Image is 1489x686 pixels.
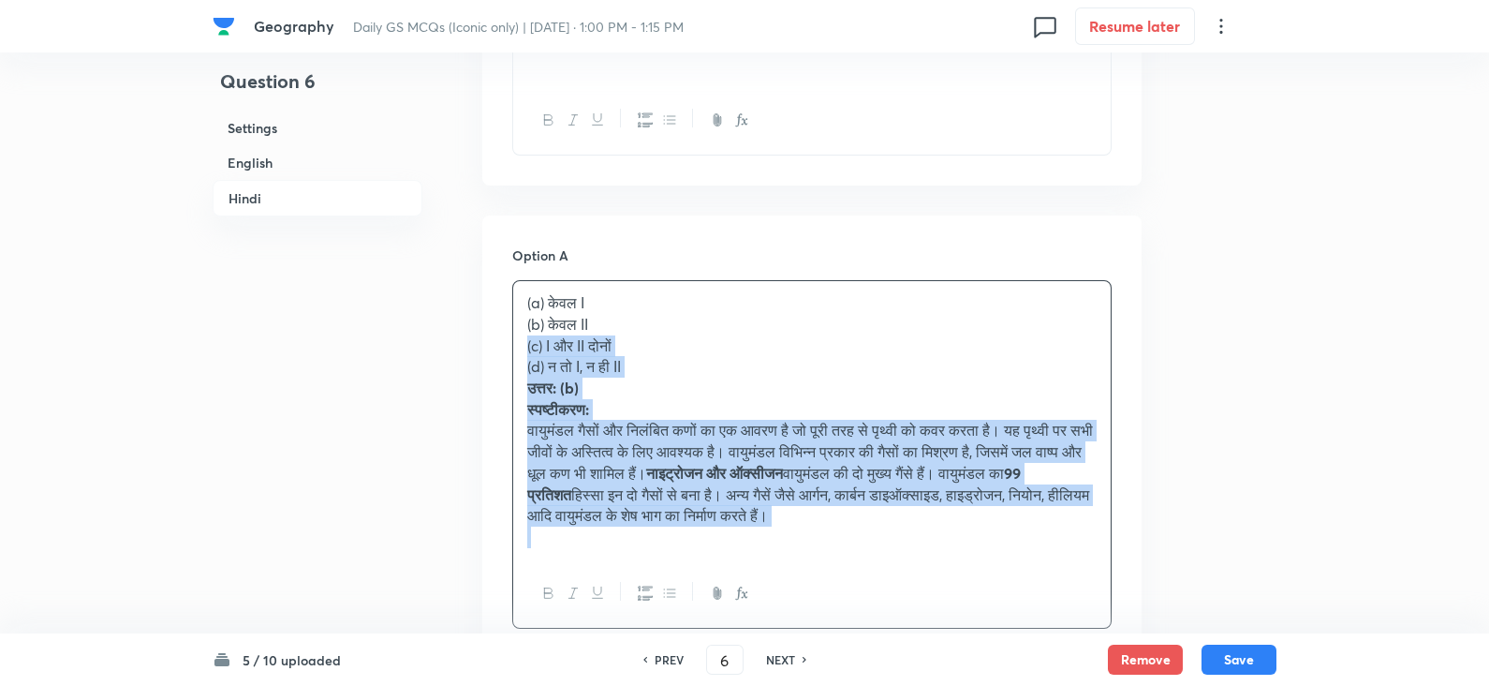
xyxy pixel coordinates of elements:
h6: English [213,145,422,180]
button: Resume later [1075,7,1195,45]
p: (c) I और II दोनों [527,336,1097,357]
h4: Question 6 [213,67,422,111]
a: Company Logo [213,15,239,37]
button: Remove [1108,645,1183,675]
p: वायुमंडल गैसों और निलंबित कणों का एक आवरण है जो पूरी तरह से पृथ्वी को कवर करता है। यह पृथ्वी पर स... [527,420,1097,527]
h6: NEXT [766,651,795,668]
img: Company Logo [213,15,235,37]
strong: उत्तर: (b) [527,378,579,397]
p: (a) केवल I [527,292,1097,314]
strong: 99 प्रतिशत [527,463,1021,504]
h6: Option A [512,246,1112,265]
strong: स्पष्टीकरण: [527,399,589,419]
span: Daily GS MCQs (Iconic only) | [DATE] · 1:00 PM - 1:15 PM [353,18,684,36]
h6: PREV [655,651,684,668]
h6: 5 / 10 uploaded [243,650,341,670]
span: Geography [254,16,334,36]
p: (b) केवल II [527,314,1097,336]
strong: नाइट्रोजन और ऑक्सीजन [646,463,783,483]
button: Save [1202,645,1276,675]
p: (d) न तो I, न ही II [527,356,1097,378]
h6: Settings [213,111,422,145]
h6: Hindi [213,180,422,216]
